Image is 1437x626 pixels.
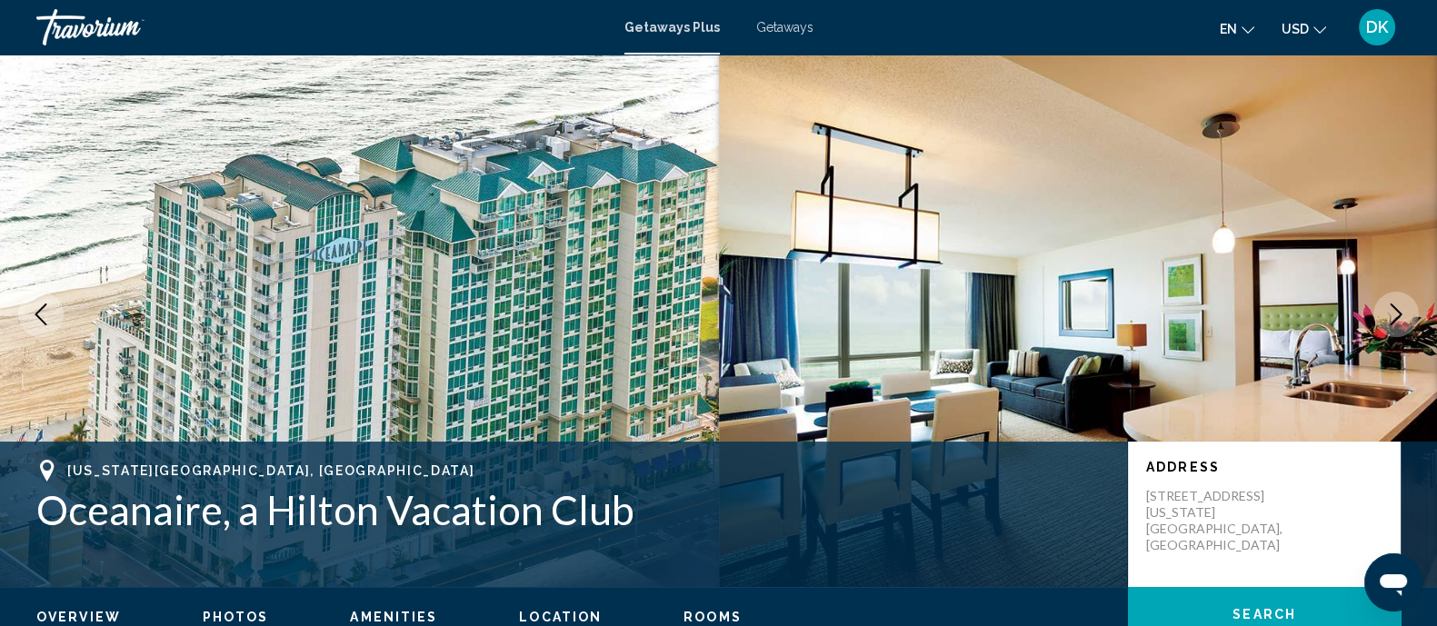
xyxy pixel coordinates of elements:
[684,609,742,625] button: Rooms
[1232,608,1296,622] span: Search
[1220,15,1254,42] button: Change language
[1364,553,1422,611] iframe: Button to launch messaging window
[36,609,121,625] button: Overview
[519,610,602,624] span: Location
[350,610,437,624] span: Amenities
[18,292,64,337] button: Previous image
[1373,292,1419,337] button: Next image
[203,609,269,625] button: Photos
[684,610,742,624] span: Rooms
[67,463,474,478] span: [US_STATE][GEOGRAPHIC_DATA], [GEOGRAPHIC_DATA]
[1146,488,1292,553] p: [STREET_ADDRESS] [US_STATE][GEOGRAPHIC_DATA], [GEOGRAPHIC_DATA]
[624,20,720,35] a: Getaways Plus
[1366,18,1388,36] span: DK
[203,610,269,624] span: Photos
[1282,15,1326,42] button: Change currency
[519,609,602,625] button: Location
[36,486,1110,533] h1: Oceanaire, a Hilton Vacation Club
[36,610,121,624] span: Overview
[756,20,813,35] a: Getaways
[1146,460,1382,474] p: Address
[36,9,606,45] a: Travorium
[1220,22,1237,36] span: en
[1353,8,1401,46] button: User Menu
[350,609,437,625] button: Amenities
[1282,22,1309,36] span: USD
